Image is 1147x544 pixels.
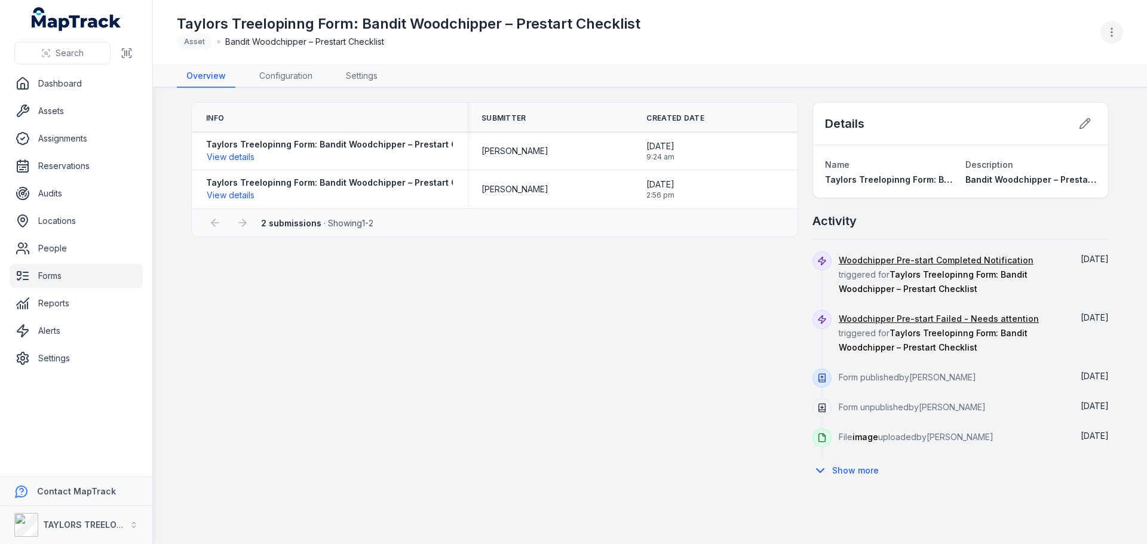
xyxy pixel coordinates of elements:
h2: Details [825,115,864,132]
span: Name [825,159,849,170]
span: [DATE] [646,140,674,152]
a: Settings [336,65,387,88]
span: 2:56 pm [646,190,674,200]
span: Taylors Treelopinng Form: Bandit Woodchipper – Prestart Checklist [839,269,1028,294]
a: People [10,236,143,260]
span: [DATE] [1081,312,1109,322]
button: Search [14,42,111,64]
button: Show more [812,458,887,483]
span: image [852,432,878,442]
span: [DATE] [1081,371,1109,381]
span: Taylors Treelopinng Form: Bandit Woodchipper – Prestart Checklist [825,174,1110,185]
a: Woodchipper Pre-start Failed - Needs attention [839,313,1039,325]
time: 28/08/2025, 2:59:19 pm [1081,401,1109,411]
span: [DATE] [1081,254,1109,264]
span: [PERSON_NAME] [482,145,548,157]
span: Taylors Treelopinng Form: Bandit Woodchipper – Prestart Checklist [839,328,1028,352]
span: Submitter [482,113,526,123]
time: 28/08/2025, 2:56:32 pm [646,179,674,200]
span: triggered for [839,314,1039,352]
span: triggered for [839,255,1033,294]
a: Reports [10,291,143,315]
a: Dashboard [10,72,143,96]
time: 01/09/2025, 9:24:08 am [1081,254,1109,264]
span: [DATE] [646,179,674,190]
button: View details [206,189,255,202]
span: Form unpublished by [PERSON_NAME] [839,402,986,412]
div: Asset [177,33,212,50]
span: File uploaded by [PERSON_NAME] [839,432,993,442]
a: Assets [10,99,143,123]
span: [DATE] [1081,431,1109,441]
strong: Taylors Treelopinng Form: Bandit Woodchipper – Prestart Checklist [206,139,491,150]
strong: TAYLORS TREELOPPING [43,520,143,530]
a: Reservations [10,154,143,178]
span: [PERSON_NAME] [482,183,548,195]
a: Locations [10,209,143,233]
span: Description [965,159,1013,170]
time: 01/09/2025, 9:24:08 am [646,140,674,162]
a: Alerts [10,319,143,343]
strong: Contact MapTrack [37,486,116,496]
span: Created Date [646,113,704,123]
span: 9:24 am [646,152,674,162]
time: 28/08/2025, 3:00:24 pm [1081,371,1109,381]
strong: Taylors Treelopinng Form: Bandit Woodchipper – Prestart Checklist [206,177,491,189]
a: Woodchipper Pre-start Completed Notification [839,254,1033,266]
a: Audits [10,182,143,205]
a: Settings [10,346,143,370]
span: Bandit Woodchipper – Prestart Checklist [965,174,1137,185]
h2: Activity [812,213,857,229]
strong: 2 submissions [261,218,321,228]
span: Search [56,47,84,59]
time: 01/09/2025, 9:24:08 am [1081,312,1109,322]
span: Form published by [PERSON_NAME] [839,372,976,382]
a: Forms [10,264,143,288]
span: Info [206,113,224,123]
h1: Taylors Treelopinng Form: Bandit Woodchipper – Prestart Checklist [177,14,640,33]
time: 28/08/2025, 2:56:31 pm [1081,431,1109,441]
span: [DATE] [1081,401,1109,411]
button: View details [206,150,255,164]
a: Assignments [10,127,143,150]
a: MapTrack [32,7,121,31]
a: Overview [177,65,235,88]
span: Bandit Woodchipper – Prestart Checklist [225,36,384,48]
span: · Showing 1 - 2 [261,218,373,228]
a: Configuration [250,65,322,88]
